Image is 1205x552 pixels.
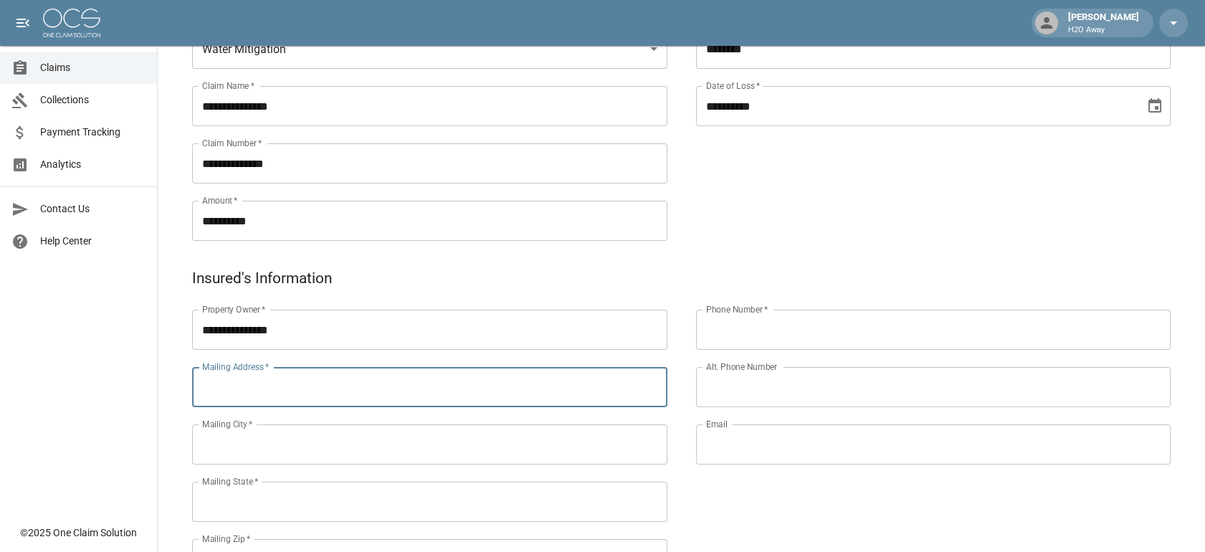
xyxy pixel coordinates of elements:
[43,9,100,37] img: ocs-logo-white-transparent.png
[40,125,146,140] span: Payment Tracking
[40,60,146,75] span: Claims
[9,9,37,37] button: open drawer
[202,137,262,149] label: Claim Number
[40,92,146,108] span: Collections
[192,29,667,69] div: Water Mitigation
[1140,92,1169,120] button: Choose date, selected date is Jul 23, 2025
[202,80,254,92] label: Claim Name
[1062,10,1145,36] div: [PERSON_NAME]
[40,157,146,172] span: Analytics
[1068,24,1139,37] p: H2O Away
[40,234,146,249] span: Help Center
[20,525,137,540] div: © 2025 One Claim Solution
[706,418,728,430] label: Email
[706,80,760,92] label: Date of Loss
[706,303,768,315] label: Phone Number
[706,361,777,373] label: Alt. Phone Number
[202,418,253,430] label: Mailing City
[202,475,258,487] label: Mailing State
[202,194,238,206] label: Amount
[40,201,146,216] span: Contact Us
[202,533,251,545] label: Mailing Zip
[202,303,266,315] label: Property Owner
[202,361,269,373] label: Mailing Address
